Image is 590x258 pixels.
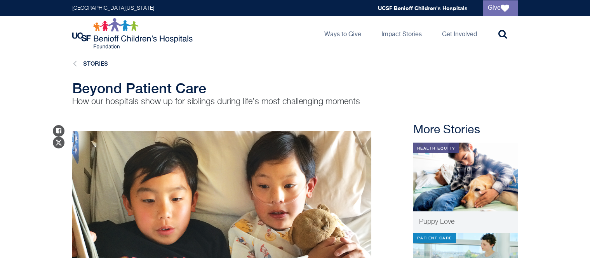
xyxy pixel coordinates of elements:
a: Health Equity Puppy Love [413,143,518,233]
a: [GEOGRAPHIC_DATA][US_STATE] [72,5,154,11]
span: Puppy Love [419,218,454,225]
a: UCSF Benioff Children's Hospitals [378,5,468,11]
h2: More Stories [413,123,518,137]
a: Impact Stories [375,16,428,51]
div: Patient Care [413,233,456,243]
div: Health Equity [413,143,459,153]
img: puppy-love-thumb.png [413,143,518,211]
a: Ways to Give [318,16,367,51]
p: How our hospitals show up for siblings during life’s most challenging moments [72,96,371,108]
a: Give [483,0,518,16]
a: Stories [83,60,108,67]
a: Get Involved [436,16,483,51]
span: Beyond Patient Care [72,80,206,96]
img: Logo for UCSF Benioff Children's Hospitals Foundation [72,18,195,49]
